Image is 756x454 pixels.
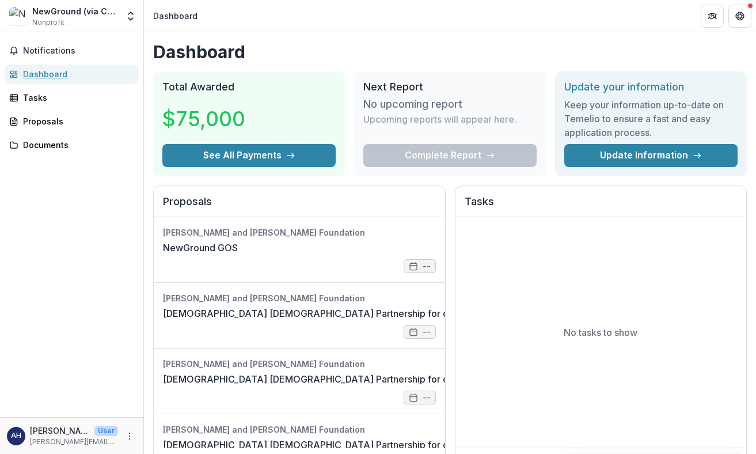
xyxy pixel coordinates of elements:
[5,135,139,154] a: Documents
[363,112,516,126] p: Upcoming reports will appear here.
[23,92,130,104] div: Tasks
[163,241,238,255] a: NewGround GOS
[94,426,118,436] p: User
[728,5,751,28] button: Get Help
[5,41,139,60] button: Notifications
[162,81,336,93] h2: Total Awarded
[123,429,136,443] button: More
[9,7,28,25] img: NewGround (via Community Partners)
[163,372,515,386] a: [DEMOGRAPHIC_DATA] [DEMOGRAPHIC_DATA] Partnership for change (#2 of 6)
[30,437,118,447] p: [PERSON_NAME][EMAIL_ADDRESS][DOMAIN_NAME]
[11,432,21,440] div: Aziza Hasan
[23,46,134,56] span: Notifications
[163,307,514,320] a: [DEMOGRAPHIC_DATA] [DEMOGRAPHIC_DATA] Partnership for change (#1 of 6)
[23,115,130,127] div: Proposals
[701,5,724,28] button: Partners
[465,195,738,217] h2: Tasks
[163,195,436,217] h2: Proposals
[162,144,336,167] button: See All Payments
[564,98,738,139] h3: Keep your information up-to-date on Temelio to ensure a fast and easy application process.
[153,10,197,22] div: Dashboard
[23,139,130,151] div: Documents
[162,103,249,134] h3: $75,000
[32,5,118,17] div: NewGround (via Community Partners)
[5,112,139,131] a: Proposals
[23,68,130,80] div: Dashboard
[564,81,738,93] h2: Update your information
[149,7,202,24] nav: breadcrumb
[30,425,90,437] p: [PERSON_NAME]
[153,41,747,62] h1: Dashboard
[363,98,462,111] h3: No upcoming report
[163,438,514,452] a: [DEMOGRAPHIC_DATA] [DEMOGRAPHIC_DATA] Partnership for change (#1 of 2)
[564,326,637,339] p: No tasks to show
[5,88,139,107] a: Tasks
[363,81,537,93] h2: Next Report
[564,144,738,167] a: Update Information
[123,5,139,28] button: Open entity switcher
[32,17,64,28] span: Nonprofit
[5,65,139,84] a: Dashboard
